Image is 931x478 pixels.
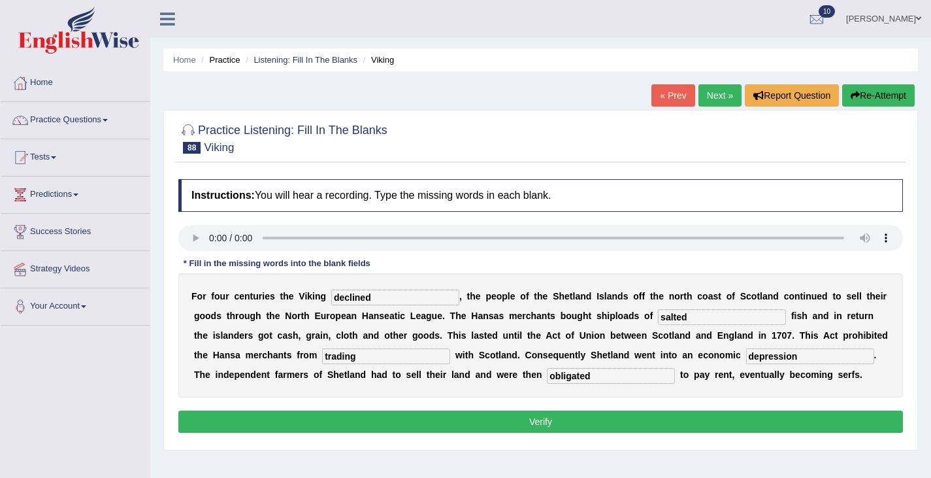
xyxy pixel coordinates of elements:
[262,291,265,301] b: i
[802,311,808,321] b: h
[204,141,234,154] small: Viking
[418,330,424,341] b: o
[330,311,336,321] b: o
[526,291,529,301] b: f
[817,311,823,321] b: n
[341,330,344,341] b: l
[494,311,499,321] b: a
[239,291,244,301] b: e
[519,330,522,341] b: l
[527,330,531,341] b: t
[341,311,346,321] b: e
[618,311,624,321] b: o
[644,311,650,321] b: o
[349,330,352,341] b: t
[588,311,591,321] b: t
[762,291,768,301] b: a
[552,330,557,341] b: c
[248,330,253,341] b: s
[859,291,862,301] b: l
[650,291,653,301] b: t
[225,291,229,301] b: r
[412,330,418,341] b: g
[363,330,368,341] b: a
[450,311,456,321] b: T
[397,311,400,321] b: i
[235,311,238,321] b: r
[629,311,634,321] b: d
[253,55,357,65] a: Listening: Fill In The Blanks
[491,291,497,301] b: e
[220,291,226,301] b: u
[304,311,310,321] b: h
[278,330,283,341] b: c
[368,311,374,321] b: a
[329,330,331,341] b: ,
[591,330,594,341] b: i
[400,311,405,321] b: c
[566,330,572,341] b: o
[216,311,221,321] b: s
[384,330,390,341] b: o
[485,291,491,301] b: p
[291,311,297,321] b: o
[234,291,239,301] b: c
[542,311,547,321] b: n
[615,311,618,321] b: l
[299,330,301,341] b: ,
[320,330,323,341] b: i
[285,311,291,321] b: N
[768,291,774,301] b: n
[794,291,800,301] b: n
[745,84,839,107] button: Report Question
[479,330,484,341] b: s
[228,330,234,341] b: n
[487,330,492,341] b: e
[503,330,509,341] b: u
[322,349,450,364] input: blank
[514,330,517,341] b: t
[596,311,602,321] b: s
[875,291,881,301] b: e
[813,311,818,321] b: a
[421,311,426,321] b: a
[336,330,341,341] b: c
[214,291,220,301] b: o
[314,311,320,321] b: E
[502,291,508,301] b: p
[265,291,270,301] b: e
[360,54,394,66] li: Viking
[847,311,851,321] b: r
[819,5,835,18] span: 10
[374,330,380,341] b: d
[197,291,203,301] b: o
[194,311,200,321] b: g
[642,291,645,301] b: f
[269,311,275,321] b: h
[864,311,868,321] b: r
[453,330,459,341] b: h
[266,311,269,321] b: t
[323,330,329,341] b: n
[822,291,828,301] b: d
[399,330,404,341] b: e
[374,311,380,321] b: n
[580,291,586,301] b: n
[410,311,416,321] b: L
[784,291,789,301] b: c
[800,291,804,301] b: t
[183,142,201,154] span: 88
[306,330,312,341] b: g
[751,291,757,301] b: o
[178,411,903,433] button: Verify
[760,291,762,301] b: l
[713,291,718,301] b: s
[484,330,487,341] b: t
[416,311,421,321] b: e
[211,311,217,321] b: d
[594,330,600,341] b: o
[220,330,223,341] b: l
[740,291,746,301] b: S
[536,311,542,321] b: a
[794,311,797,321] b: i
